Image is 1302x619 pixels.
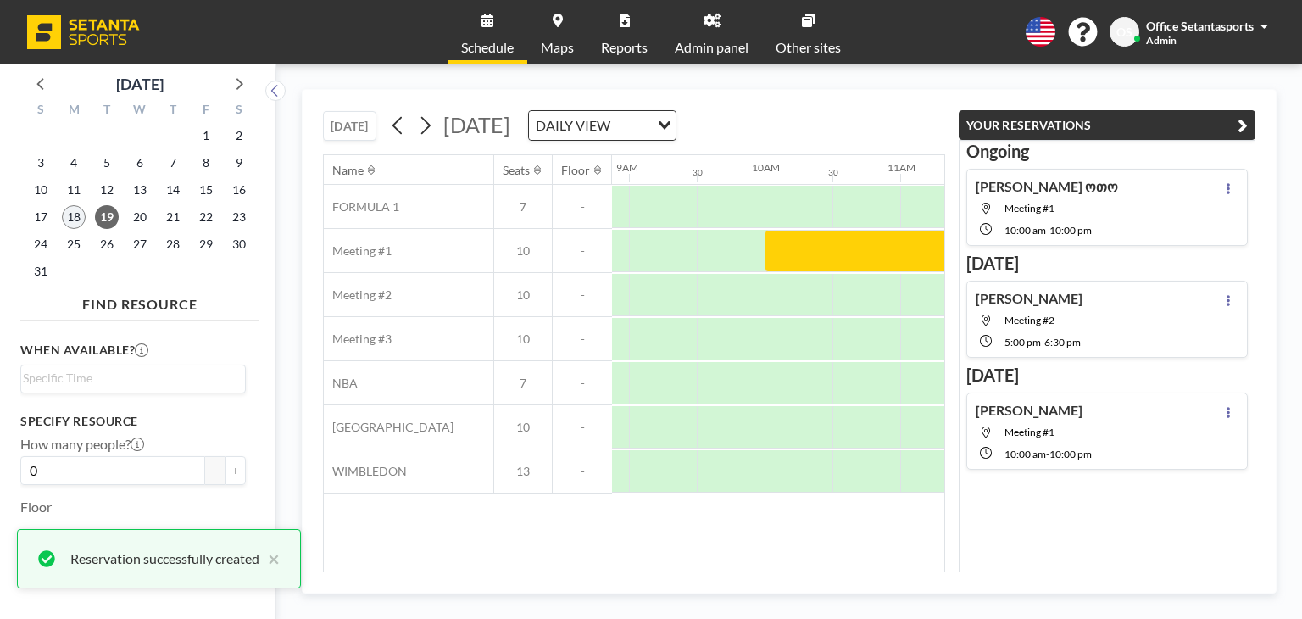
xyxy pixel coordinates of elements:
h4: [PERSON_NAME] [976,290,1082,307]
button: + [225,456,246,485]
span: Thursday, August 28, 2025 [161,232,185,256]
div: 30 [828,167,838,178]
div: F [189,100,222,122]
span: Friday, August 22, 2025 [194,205,218,229]
div: Search for option [21,365,245,391]
span: Monday, August 11, 2025 [62,178,86,202]
span: Saturday, August 16, 2025 [227,178,251,202]
span: Sunday, August 24, 2025 [29,232,53,256]
span: Saturday, August 23, 2025 [227,205,251,229]
h4: FIND RESOURCE [20,289,259,313]
div: 11AM [887,161,915,174]
img: organization-logo [27,15,140,49]
span: Office Setantasports [1146,19,1254,33]
div: Reservation successfully created [70,549,259,569]
span: Meeting #2 [324,287,392,303]
span: Meeting #1 [1004,202,1054,215]
div: 9AM [616,161,638,174]
span: Thursday, August 7, 2025 [161,151,185,175]
span: [DATE] [443,112,510,137]
div: T [91,100,124,122]
div: W [124,100,157,122]
span: Thursday, August 21, 2025 [161,205,185,229]
span: OS [1116,25,1132,40]
span: Sunday, August 10, 2025 [29,178,53,202]
div: S [222,100,255,122]
span: Wednesday, August 13, 2025 [128,178,152,202]
span: Thursday, August 14, 2025 [161,178,185,202]
div: S [25,100,58,122]
span: FORMULA 1 [324,199,399,215]
span: Meeting #1 [1004,426,1054,438]
span: Saturday, August 2, 2025 [227,124,251,148]
div: Name [332,163,364,178]
input: Search for option [23,369,236,388]
div: Floor [561,163,590,178]
span: [GEOGRAPHIC_DATA] [324,420,453,435]
div: Seats [503,163,530,178]
span: Meeting #2 [1004,314,1054,326]
span: 5:00 PM [1004,336,1041,349]
span: - [553,243,612,259]
span: Tuesday, August 19, 2025 [95,205,119,229]
h3: [DATE] [966,253,1248,274]
div: M [58,100,91,122]
span: - [1046,448,1049,460]
span: 13 [494,464,552,479]
span: 10:00 AM [1004,224,1046,237]
span: Saturday, August 9, 2025 [227,151,251,175]
span: - [553,199,612,215]
span: 10 [494,287,552,303]
h4: [PERSON_NAME] ოთო [976,178,1118,195]
span: Friday, August 29, 2025 [194,232,218,256]
h4: [PERSON_NAME] [976,402,1082,419]
span: - [553,376,612,391]
span: Maps [541,41,574,54]
h3: [DATE] [966,365,1248,386]
span: DAILY VIEW [532,114,614,137]
label: How many people? [20,436,144,453]
span: 7 [494,376,552,391]
span: Sunday, August 31, 2025 [29,259,53,283]
span: Sunday, August 17, 2025 [29,205,53,229]
span: - [553,287,612,303]
input: Search for option [615,114,648,137]
span: Tuesday, August 12, 2025 [95,178,119,202]
span: Reports [601,41,648,54]
span: 10 [494,243,552,259]
span: 10:00 AM [1004,448,1046,460]
span: Friday, August 15, 2025 [194,178,218,202]
span: Other sites [776,41,841,54]
span: WIMBLEDON [324,464,407,479]
span: NBA [324,376,358,391]
div: Search for option [529,111,676,140]
span: Tuesday, August 26, 2025 [95,232,119,256]
button: [DATE] [323,111,376,141]
span: Admin [1146,34,1177,47]
span: Meeting #1 [324,243,392,259]
span: Wednesday, August 27, 2025 [128,232,152,256]
span: Friday, August 8, 2025 [194,151,218,175]
h3: Ongoing [966,141,1248,162]
span: - [553,464,612,479]
span: Admin panel [675,41,748,54]
span: - [553,420,612,435]
span: 10 [494,332,552,347]
div: 10AM [752,161,780,174]
span: 10 [494,420,552,435]
span: Monday, August 25, 2025 [62,232,86,256]
button: - [205,456,225,485]
span: 10:00 PM [1049,224,1092,237]
div: [DATE] [116,72,164,96]
button: close [259,549,280,569]
span: Friday, August 1, 2025 [194,124,218,148]
span: 10:00 PM [1049,448,1092,460]
span: Monday, August 18, 2025 [62,205,86,229]
h3: Specify resource [20,414,246,429]
span: Saturday, August 30, 2025 [227,232,251,256]
span: Wednesday, August 6, 2025 [128,151,152,175]
span: Schedule [461,41,514,54]
button: YOUR RESERVATIONS [959,110,1255,140]
span: Tuesday, August 5, 2025 [95,151,119,175]
span: 7 [494,199,552,215]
